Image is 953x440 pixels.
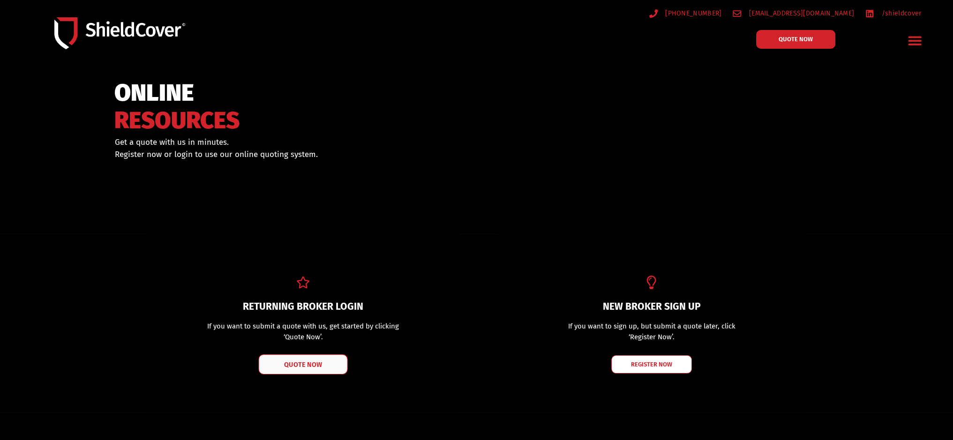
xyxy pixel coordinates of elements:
a: QUOTE NOW [756,30,835,49]
img: Shield-Cover-Underwriting-Australia-logo-full [54,17,185,49]
p: If you want to submit a quote with us, get started by clicking ‘Quote Now’. [201,321,406,342]
a: REGISTER NOW [611,355,692,373]
span: QUOTE NOW [779,36,813,42]
a: /shieldcover [865,7,921,19]
a: [PHONE_NUMBER] [649,7,722,19]
span: [PHONE_NUMBER] [663,7,721,19]
a: QUOTE NOW [259,354,348,374]
div: Menu Toggle [904,30,926,52]
a: NEW BROKER SIGN UP​ [602,300,700,313]
a: [EMAIL_ADDRESS][DOMAIN_NAME] [733,7,854,19]
p: Get a quote with us in minutes. Register now or login to use our online quoting system. [115,136,465,160]
span: ONLINE [114,83,240,103]
span: REGISTER NOW [631,361,672,367]
span: [EMAIL_ADDRESS][DOMAIN_NAME] [747,7,854,19]
h2: RETURNING BROKER LOGIN [182,302,425,312]
span: QUOTE NOW [285,361,322,367]
span: /shieldcover [879,7,922,19]
p: If you want to sign up, but submit a quote later, click ‘Register Now’. [551,321,752,342]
